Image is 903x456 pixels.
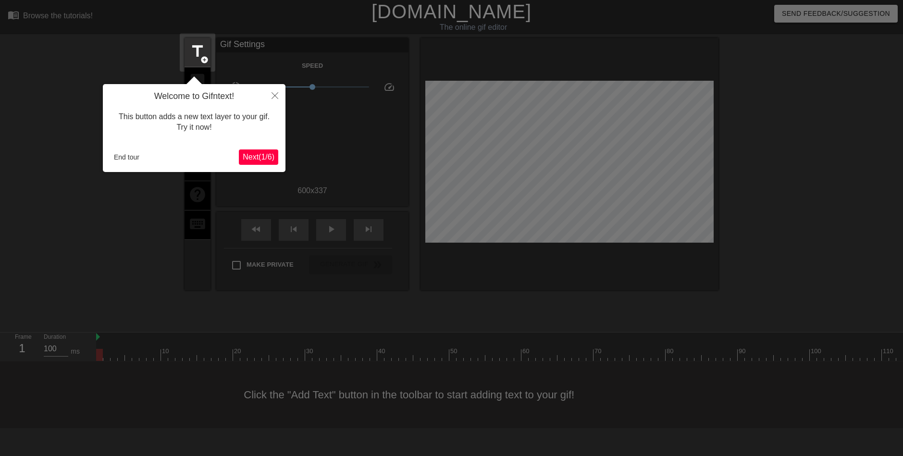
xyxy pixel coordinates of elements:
[110,102,278,143] div: This button adds a new text layer to your gif. Try it now!
[243,153,274,161] span: Next ( 1 / 6 )
[239,149,278,165] button: Next
[110,91,278,102] h4: Welcome to Gifntext!
[264,84,285,106] button: Close
[110,150,143,164] button: End tour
